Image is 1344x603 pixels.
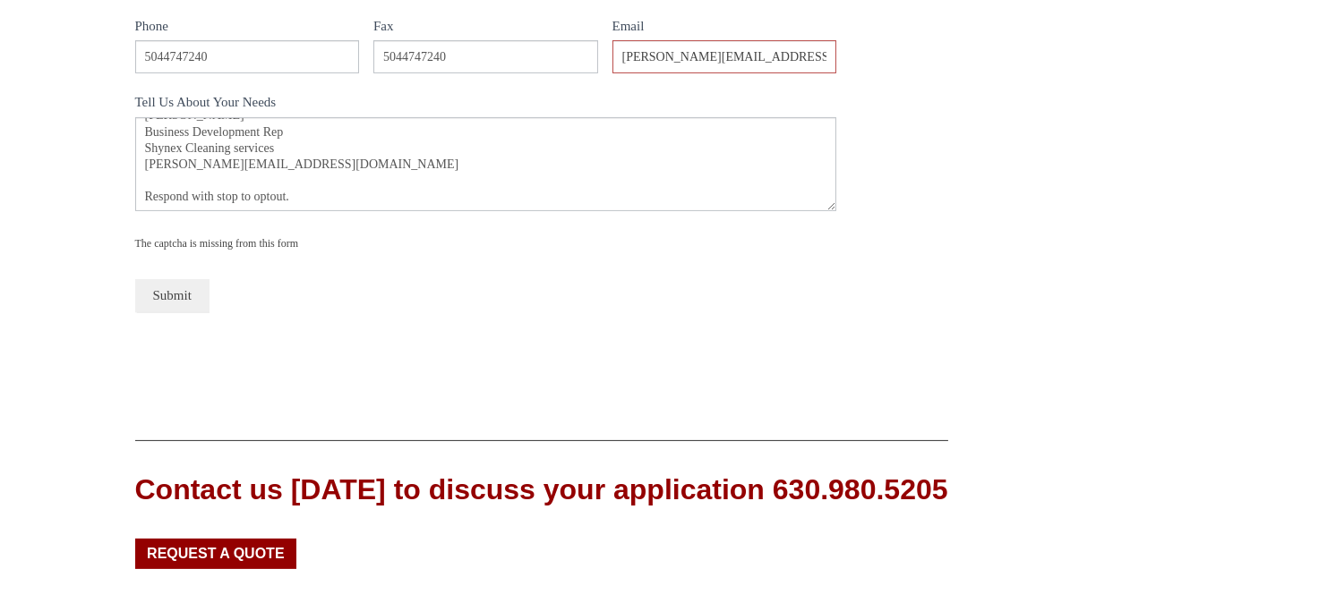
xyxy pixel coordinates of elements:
[135,15,360,41] label: Phone
[147,547,285,561] span: Request a Quote
[135,539,297,569] a: Request a Quote
[135,117,837,211] textarea: I recently met with clients in the area and thought you might like a cleaning quote. We provide c...
[135,279,210,312] button: Submit
[135,470,948,510] div: Contact us [DATE] to discuss your application 630.980.5205
[373,15,598,41] label: Fax
[612,15,837,41] label: Email
[135,91,837,117] label: Tell Us About Your Needs
[135,234,837,252] div: The captcha is missing from this form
